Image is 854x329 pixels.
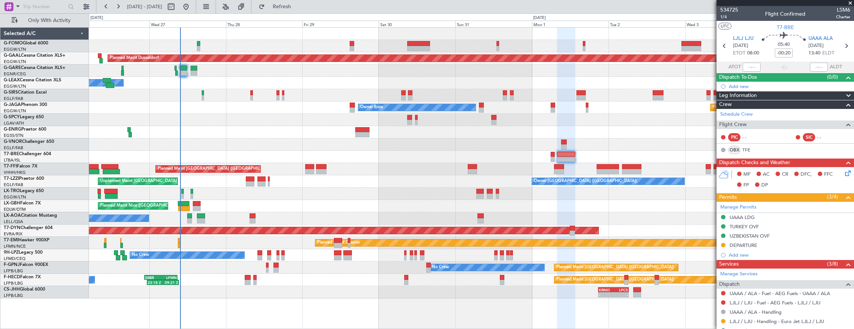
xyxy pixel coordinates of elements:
[317,237,360,248] div: Planned Maint Chester
[132,250,149,261] div: No Crew
[4,238,49,242] a: T7-EMIHawker 900XP
[761,182,768,189] span: DP
[4,219,23,225] a: LELL/QSA
[730,290,830,297] a: UAAA / ALA - Fuel - AEG Fuels - UAAA / ALA
[730,223,759,230] div: TURKEY OVF
[4,263,48,267] a: F-GPNJFalcon 900EX
[733,35,754,43] span: LJLJ LJU
[719,100,732,109] span: Crew
[808,50,820,57] span: 13:40
[4,194,26,200] a: EGGW/LTN
[4,103,47,107] a: G-JAGAPhenom 300
[730,309,782,315] a: UAAA / ALA - Handling
[613,292,628,297] div: -
[4,120,24,126] a: LGAV/ATH
[90,15,103,21] div: [DATE]
[532,21,609,27] div: Mon 1
[803,133,815,141] div: SIC
[730,242,757,248] div: DEPARTURE
[19,18,79,23] span: Only With Activity
[836,6,850,14] span: LSM6
[4,140,54,144] a: G-VNORChallenger 650
[817,134,834,141] div: - -
[720,14,738,20] span: 1/4
[110,53,159,64] div: Planned Maint Dusseldorf
[4,157,21,163] a: LTBA/ISL
[4,189,20,193] span: LX-TRO
[145,275,161,280] div: SBBR
[4,59,26,65] a: EGGW/LTN
[685,21,762,27] div: Wed 3
[4,53,65,58] a: G-GAALCessna Citation XLS+
[720,6,738,14] span: 534725
[4,84,26,89] a: EGGW/LTN
[808,35,833,43] span: UAAA ALA
[730,214,755,220] div: UAAA LDG
[719,159,790,167] span: Dispatch Checks and Weather
[4,66,21,70] span: G-GARE
[4,90,47,95] a: G-SIRSCitation Excel
[743,63,761,72] input: --:--
[729,83,850,90] div: Add new
[733,50,745,57] span: ETOT
[4,281,23,286] a: LFPB/LBG
[4,213,21,218] span: LX-AOA
[599,292,613,297] div: -
[730,300,820,306] a: LJLJ / LJU - Fuel - AEG Fuels - LJLJ / LJU
[4,250,43,255] a: 9H-LPZLegacy 500
[728,146,740,154] div: OBX
[556,274,674,285] div: Planned Maint [GEOGRAPHIC_DATA] ([GEOGRAPHIC_DATA])
[719,193,737,202] span: Permits
[4,127,46,132] a: G-ENRGPraetor 600
[161,275,177,280] div: LFMN
[763,171,770,178] span: AC
[827,193,838,201] span: (3/4)
[4,90,18,95] span: G-SIRS
[4,275,20,279] span: F-HECD
[302,21,379,27] div: Fri 29
[163,280,178,285] div: 09:21 Z
[4,189,44,193] a: LX-TROLegacy 650
[4,127,21,132] span: G-ENRG
[4,164,37,169] a: T7-FFIFalcon 7X
[4,170,26,175] a: VHHH/HKG
[4,226,21,230] span: T7-DYN
[743,171,751,178] span: MF
[808,42,824,50] span: [DATE]
[4,115,20,119] span: G-SPCY
[827,73,838,81] span: (0/0)
[4,152,51,156] a: T7-BREChallenger 604
[747,50,759,57] span: 08:00
[4,152,19,156] span: T7-BRE
[4,53,21,58] span: G-GAAL
[4,78,20,82] span: G-LEAX
[100,176,223,187] div: Unplanned Maint [GEOGRAPHIC_DATA] ([GEOGRAPHIC_DATA])
[8,15,81,26] button: Only With Activity
[432,262,449,273] div: No Crew
[822,50,834,57] span: ELDT
[782,171,788,178] span: CR
[718,23,731,29] button: UTC
[149,21,226,27] div: Wed 27
[73,21,149,27] div: Tue 26
[599,288,613,292] div: KRNO
[379,21,455,27] div: Sat 30
[836,14,850,20] span: Charter
[778,41,790,48] span: 05:40
[719,280,740,289] span: Dispatch
[23,1,66,12] input: Trip Number
[4,115,44,119] a: G-SPCYLegacy 650
[742,134,759,141] div: - -
[777,23,794,31] span: T7-BRE
[4,66,65,70] a: G-GARECessna Citation XLS+
[730,318,824,325] a: LJLJ / LJU - Handling - Euro Jet LJLJ / LJU
[824,171,833,178] span: FFC
[4,140,22,144] span: G-VNOR
[360,102,383,113] div: Owner Ibiza
[730,233,770,239] div: UZBEKISTAN OVF
[4,275,41,279] a: F-HECDFalcon 7X
[712,102,830,113] div: Planned Maint [GEOGRAPHIC_DATA] ([GEOGRAPHIC_DATA])
[742,147,759,153] a: TFE
[719,260,739,269] span: Services
[4,41,48,46] a: G-FOMOGlobal 6000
